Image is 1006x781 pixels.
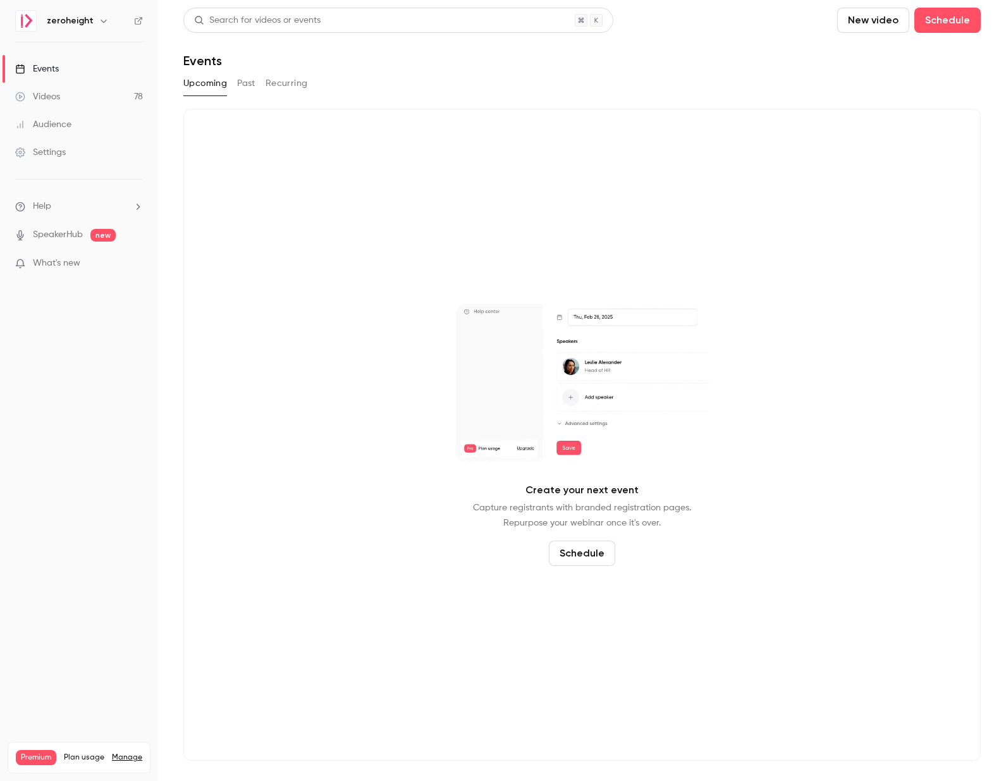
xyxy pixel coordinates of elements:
p: Capture registrants with branded registration pages. Repurpose your webinar once it's over. [473,500,691,531]
p: Create your next event [525,483,639,498]
span: Premium [16,750,56,765]
span: Help [33,200,51,213]
div: Settings [15,146,66,159]
div: Audience [15,118,71,131]
button: Schedule [914,8,981,33]
span: What's new [33,257,80,270]
button: New video [837,8,909,33]
li: help-dropdown-opener [15,200,143,213]
div: Events [15,63,59,75]
div: Videos [15,90,60,103]
span: new [90,229,116,242]
button: Schedule [549,541,615,566]
h6: zeroheight [47,15,94,27]
span: Plan usage [64,753,104,763]
a: SpeakerHub [33,228,83,242]
a: Manage [112,753,142,763]
button: Past [237,73,255,94]
button: Upcoming [183,73,227,94]
button: Recurring [266,73,308,94]
div: Search for videos or events [194,14,321,27]
img: zeroheight [16,11,36,31]
h1: Events [183,53,222,68]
